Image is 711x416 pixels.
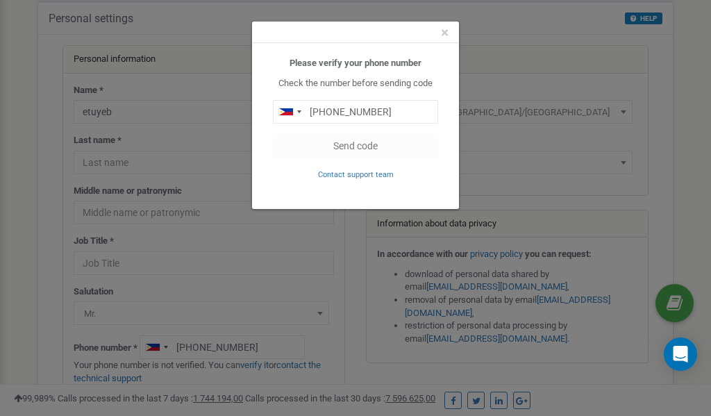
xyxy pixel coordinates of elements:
[273,100,438,124] input: 0905 123 4567
[274,101,306,123] div: Telephone country code
[318,169,394,179] a: Contact support team
[664,338,697,371] div: Open Intercom Messenger
[273,134,438,158] button: Send code
[273,77,438,90] p: Check the number before sending code
[290,58,421,68] b: Please verify your phone number
[318,170,394,179] small: Contact support team
[441,26,449,40] button: Close
[441,24,449,41] span: ×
